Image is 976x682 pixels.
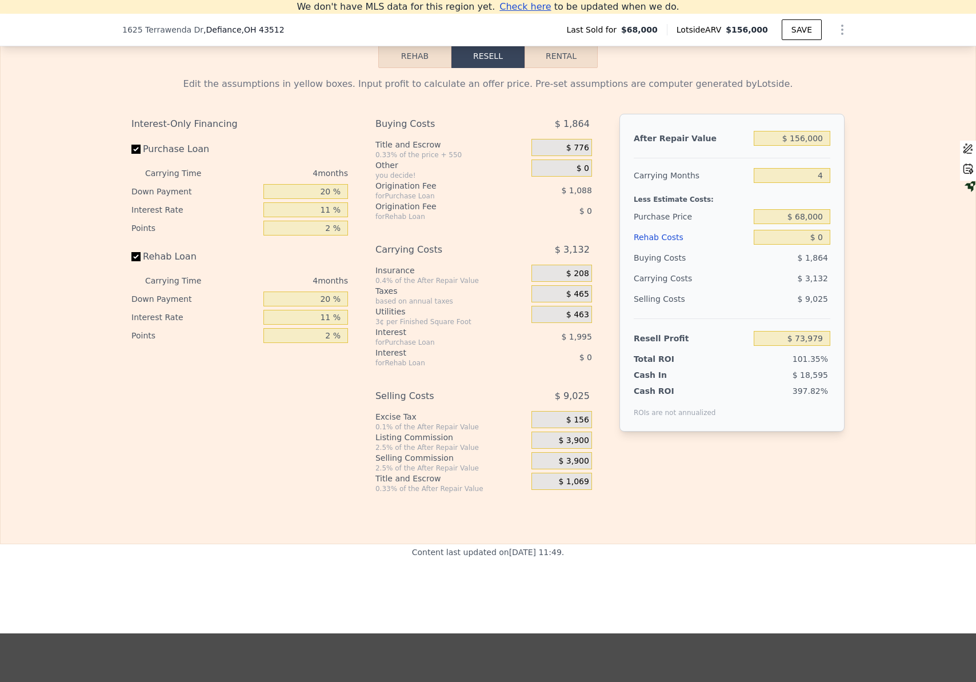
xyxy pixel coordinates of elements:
[634,385,716,397] div: Cash ROI
[375,150,527,159] div: 0.33% of the price + 550
[566,24,621,35] span: Last Sold for
[579,353,592,362] span: $ 0
[793,370,828,380] span: $ 18,595
[224,272,348,290] div: 4 months
[131,139,259,159] label: Purchase Loan
[375,473,527,484] div: Title and Escrow
[375,411,527,422] div: Excise Tax
[451,44,525,68] button: Resell
[375,326,503,338] div: Interest
[375,159,527,171] div: Other
[375,297,527,306] div: based on annual taxes
[378,44,451,68] button: Rehab
[375,386,503,406] div: Selling Costs
[224,164,348,182] div: 4 months
[375,338,503,347] div: for Purchase Loan
[131,246,259,267] label: Rehab Loan
[375,432,527,443] div: Listing Commission
[375,265,527,276] div: Insurance
[375,114,503,134] div: Buying Costs
[131,201,259,219] div: Interest Rate
[375,452,527,464] div: Selling Commission
[131,77,845,91] div: Edit the assumptions in yellow boxes. Input profit to calculate an offer price. Pre-set assumptio...
[634,369,705,381] div: Cash In
[726,25,768,34] span: $156,000
[634,186,830,206] div: Less Estimate Costs:
[375,347,503,358] div: Interest
[634,289,749,309] div: Selling Costs
[634,353,705,365] div: Total ROI
[375,317,527,326] div: 3¢ per Finished Square Foot
[131,114,348,134] div: Interest-Only Financing
[375,180,503,192] div: Origination Fee
[242,25,285,34] span: , OH 43512
[525,44,598,68] button: Rental
[677,24,726,35] span: Lotside ARV
[131,308,259,326] div: Interest Rate
[375,276,527,285] div: 0.4% of the After Repair Value
[375,422,527,432] div: 0.1% of the After Repair Value
[145,272,219,290] div: Carrying Time
[555,240,590,260] span: $ 3,132
[782,19,822,40] button: SAVE
[131,290,259,308] div: Down Payment
[375,240,503,260] div: Carrying Costs
[555,386,590,406] span: $ 9,025
[375,171,527,180] div: you decide!
[831,18,854,41] button: Show Options
[375,201,503,212] div: Origination Fee
[793,354,828,364] span: 101.35%
[145,164,219,182] div: Carrying Time
[634,227,749,248] div: Rehab Costs
[566,289,589,300] span: $ 465
[621,24,658,35] span: $68,000
[634,128,749,149] div: After Repair Value
[577,163,589,174] span: $ 0
[566,143,589,153] span: $ 776
[499,1,551,12] span: Check here
[131,145,141,154] input: Purchase Loan
[634,268,705,289] div: Carrying Costs
[375,306,527,317] div: Utilities
[561,186,591,195] span: $ 1,088
[793,386,828,396] span: 397.82%
[634,328,749,349] div: Resell Profit
[558,477,589,487] span: $ 1,069
[798,274,828,283] span: $ 3,132
[375,358,503,368] div: for Rehab Loan
[634,165,749,186] div: Carrying Months
[131,219,259,237] div: Points
[561,332,591,341] span: $ 1,995
[634,397,716,417] div: ROIs are not annualized
[558,456,589,466] span: $ 3,900
[798,253,828,262] span: $ 1,864
[375,212,503,221] div: for Rehab Loan
[375,464,527,473] div: 2.5% of the After Repair Value
[634,248,749,268] div: Buying Costs
[566,269,589,279] span: $ 208
[131,326,259,345] div: Points
[566,415,589,425] span: $ 156
[131,182,259,201] div: Down Payment
[375,192,503,201] div: for Purchase Loan
[375,139,527,150] div: Title and Escrow
[375,484,527,493] div: 0.33% of the After Repair Value
[558,436,589,446] span: $ 3,900
[412,544,565,611] div: Content last updated on [DATE] 11:49 .
[375,443,527,452] div: 2.5% of the After Repair Value
[566,310,589,320] span: $ 463
[579,206,592,216] span: $ 0
[203,24,284,35] span: , Defiance
[555,114,590,134] span: $ 1,864
[375,285,527,297] div: Taxes
[122,24,203,35] span: 1625 Terrawenda Dr
[798,294,828,304] span: $ 9,025
[634,206,749,227] div: Purchase Price
[131,252,141,261] input: Rehab Loan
